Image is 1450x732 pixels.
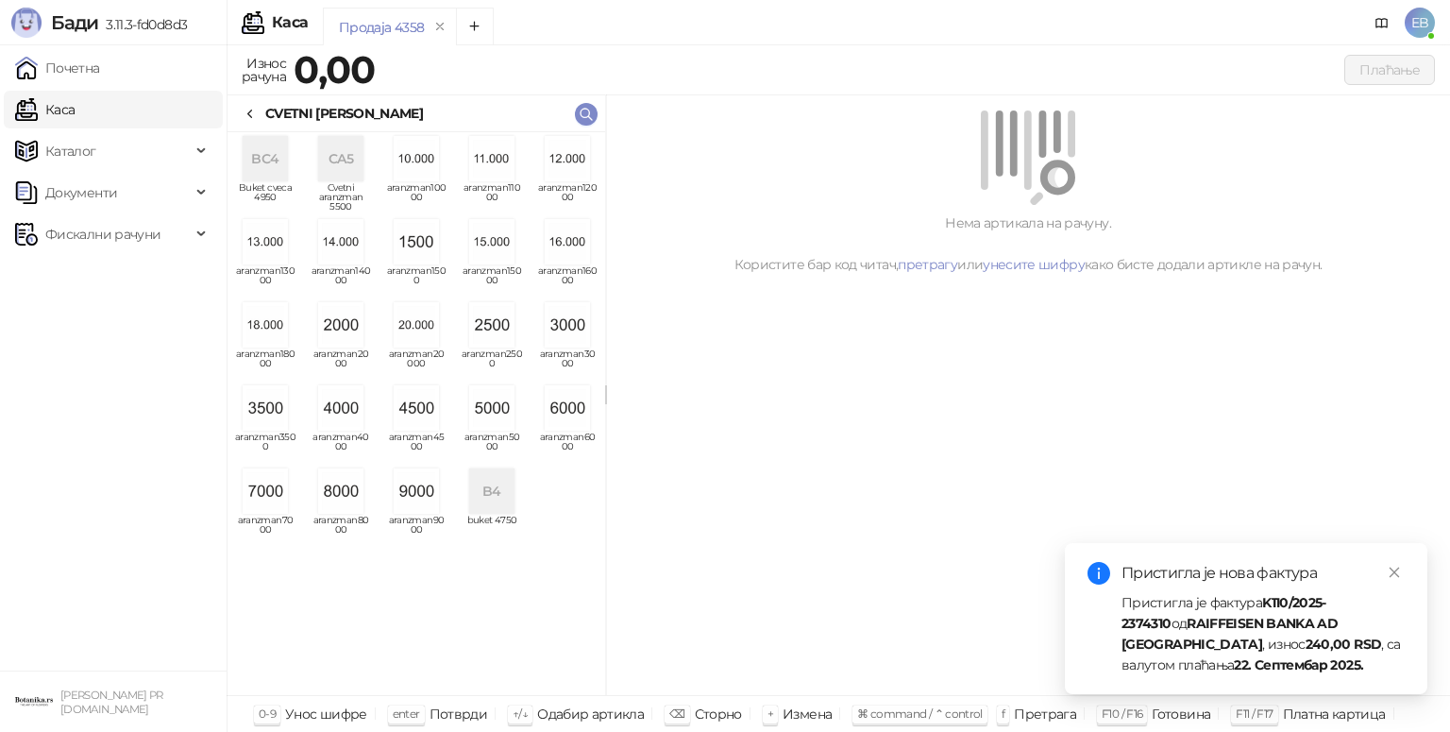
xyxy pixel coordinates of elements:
[695,702,742,726] div: Сторно
[469,302,514,348] img: Slika
[15,49,100,87] a: Почетна
[1087,562,1110,585] span: info-circle
[243,136,288,181] div: BC4
[767,706,773,721] span: +
[272,15,308,30] div: Каса
[98,16,187,33] span: 3.11.3-fd0d8d3
[386,349,447,378] span: aranzman20000
[311,183,371,212] span: Cvetni aranzman 5500
[629,213,1427,275] div: Нема артикала на рачуну. Користите бар код читач, или како бисте додали артикле на рачун.
[669,706,684,721] span: ⌫
[311,433,371,461] span: aranzman4000
[235,516,295,544] span: aranzman7000
[469,136,514,181] img: Slika
[1384,562,1405,583] a: Close
[513,706,528,721] span: ↑/↓
[228,132,605,695] div: grid
[537,183,598,212] span: aranzman12000
[318,385,363,431] img: Slika
[51,11,98,34] span: Бади
[1102,706,1142,721] span: F10 / F16
[243,385,288,431] img: Slika
[462,349,522,378] span: aranzman2500
[318,136,363,181] div: CA5
[1234,656,1363,673] strong: 22. Септембар 2025.
[430,702,488,726] div: Потврди
[469,385,514,431] img: Slika
[235,183,295,212] span: Buket cveca 4950
[311,266,371,295] span: aranzman14000
[243,219,288,264] img: Slika
[1405,8,1435,38] span: EB
[537,266,598,295] span: aranzman16000
[339,17,424,38] div: Продаја 4358
[1121,562,1405,585] div: Пристигла је нова фактура
[537,433,598,461] span: aranzman6000
[15,91,75,128] a: Каса
[1388,566,1401,579] span: close
[1002,706,1004,721] span: f
[1121,592,1405,675] div: Пристигла је фактура од , износ , са валутом плаћања
[1121,594,1326,632] strong: K110/2025-2374310
[1121,615,1338,653] strong: RAIFFEISEN BANKA AD [GEOGRAPHIC_DATA]
[857,706,983,721] span: ⌘ command / ⌃ control
[1283,702,1386,726] div: Платна картица
[1367,8,1397,38] a: Документација
[60,689,163,716] small: [PERSON_NAME] PR [DOMAIN_NAME]
[243,302,288,348] img: Slika
[783,702,832,726] div: Измена
[1344,55,1435,85] button: Плаћање
[394,385,439,431] img: Slika
[537,349,598,378] span: aranzman3000
[1306,636,1382,653] strong: 240,00 RSD
[1014,702,1076,726] div: Претрага
[45,215,160,253] span: Фискални рачуни
[456,8,494,45] button: Add tab
[318,219,363,264] img: Slika
[238,51,290,89] div: Износ рачуна
[45,174,117,212] span: Документи
[294,46,375,93] strong: 0,00
[318,468,363,514] img: Slika
[394,136,439,181] img: Slika
[235,349,295,378] span: aranzman18000
[11,8,42,38] img: Logo
[265,103,423,124] div: CVETNI [PERSON_NAME]
[235,433,295,461] span: aranzman3500
[462,266,522,295] span: aranzman15000
[537,702,644,726] div: Одабир артикла
[1236,706,1273,721] span: F11 / F17
[545,302,590,348] img: Slika
[259,706,276,721] span: 0-9
[545,136,590,181] img: Slika
[394,468,439,514] img: Slika
[311,349,371,378] span: aranzman2000
[428,19,452,35] button: remove
[469,219,514,264] img: Slika
[394,219,439,264] img: Slika
[1152,702,1210,726] div: Готовина
[462,433,522,461] span: aranzman5000
[545,219,590,264] img: Slika
[386,433,447,461] span: aranzman4500
[386,266,447,295] span: aranzman1500
[469,468,514,514] div: B4
[15,683,53,721] img: 64x64-companyLogo-0e2e8aaa-0bd2-431b-8613-6e3c65811325.png
[318,302,363,348] img: Slika
[285,702,367,726] div: Унос шифре
[311,516,371,544] span: aranzman8000
[983,256,1085,273] a: унесите шифру
[898,256,957,273] a: претрагу
[393,706,420,721] span: enter
[462,516,522,544] span: buket 4750
[45,132,96,170] span: Каталог
[462,183,522,212] span: aranzman11000
[243,468,288,514] img: Slika
[545,385,590,431] img: Slika
[235,266,295,295] span: aranzman13000
[386,516,447,544] span: aranzman9000
[386,183,447,212] span: aranzman10000
[394,302,439,348] img: Slika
